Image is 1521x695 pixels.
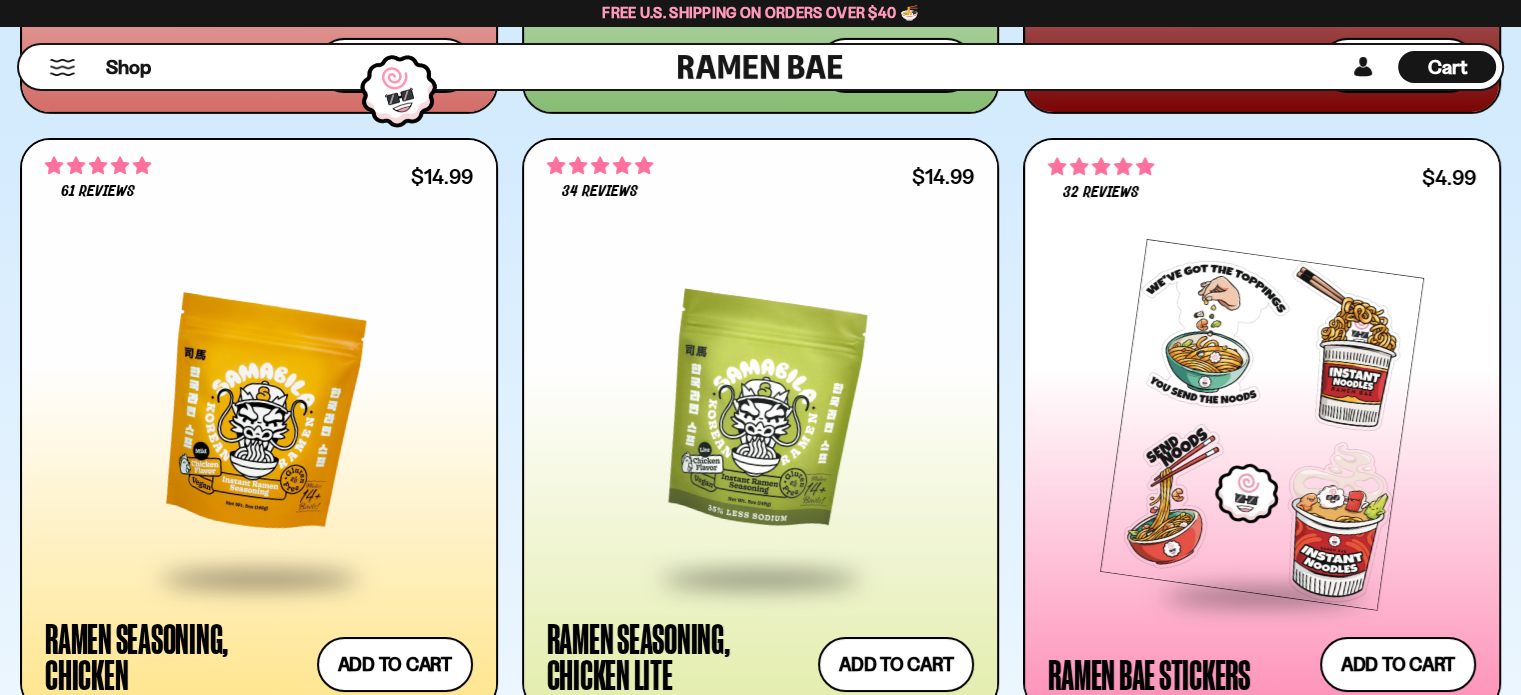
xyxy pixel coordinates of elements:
div: Cart [1398,45,1496,89]
div: $14.99 [411,167,473,186]
span: 32 reviews [1063,185,1139,201]
span: Cart [1428,55,1467,79]
button: Add to cart [1320,637,1476,692]
span: 34 reviews [562,184,638,200]
span: 4.84 stars [45,153,151,179]
a: Shop [106,51,151,83]
div: Ramen Seasoning, Chicken [45,620,307,692]
span: 4.75 stars [1048,154,1154,180]
span: Shop [106,54,151,81]
div: $14.99 [912,167,974,186]
button: Mobile Menu Trigger [49,59,76,76]
button: Add to cart [317,637,473,692]
span: 5.00 stars [547,153,653,179]
div: $4.99 [1422,168,1476,187]
button: Add to cart [818,637,974,692]
span: Free U.S. Shipping on Orders over $40 🍜 [602,3,919,22]
div: Ramen Seasoning, Chicken Lite [547,620,809,692]
span: 61 reviews [61,184,135,200]
div: Ramen Bae Stickers [1048,656,1250,692]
